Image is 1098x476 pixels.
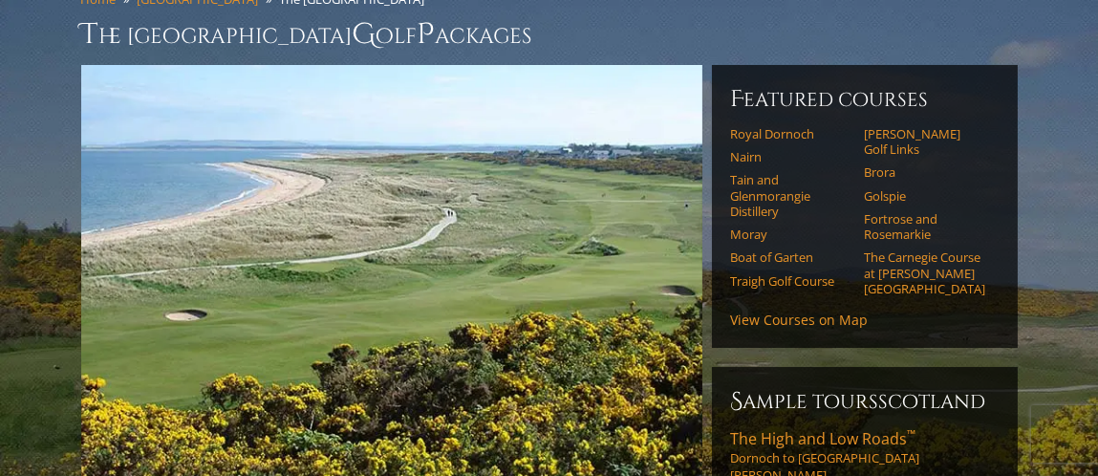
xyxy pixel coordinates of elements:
[731,273,852,289] a: Traigh Golf Course
[731,386,999,417] h6: Sample ToursScotland
[864,164,985,180] a: Brora
[731,249,852,265] a: Boat of Garten
[418,15,436,54] span: P
[864,211,985,243] a: Fortrose and Rosemarkie
[353,15,377,54] span: G
[731,311,869,329] a: View Courses on Map
[864,188,985,204] a: Golspie
[864,249,985,296] a: The Carnegie Course at [PERSON_NAME][GEOGRAPHIC_DATA]
[908,426,916,443] sup: ™
[731,149,852,164] a: Nairn
[731,172,852,219] a: Tain and Glenmorangie Distillery
[731,126,852,141] a: Royal Dornoch
[864,126,985,158] a: [PERSON_NAME] Golf Links
[81,15,1018,54] h1: The [GEOGRAPHIC_DATA] olf ackages
[731,227,852,242] a: Moray
[731,84,999,115] h6: Featured Courses
[731,428,916,449] span: The High and Low Roads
